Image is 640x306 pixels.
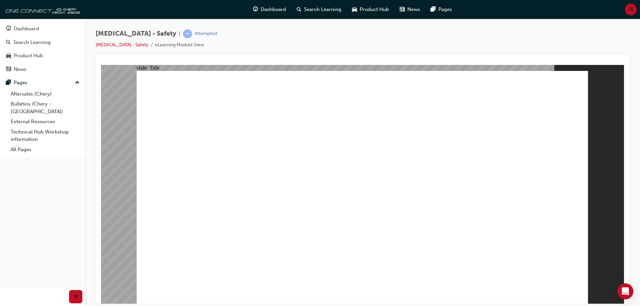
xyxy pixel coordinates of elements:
[8,145,82,155] a: All Pages
[14,25,39,33] div: Dashboard
[297,5,301,14] span: search-icon
[3,3,80,16] img: oneconnect
[425,3,457,16] a: pages-iconPages
[3,77,82,89] button: Pages
[73,293,78,301] span: prev-icon
[8,99,82,117] a: Bulletins (Chery - [GEOGRAPHIC_DATA])
[183,29,192,38] span: learningRecordVerb_ATTEMPT-icon
[8,89,82,99] a: Aftersales (Chery)
[248,3,291,16] a: guage-iconDashboard
[96,42,148,48] a: [MEDICAL_DATA] - Safety
[6,67,11,73] span: news-icon
[8,117,82,127] a: External Resources
[628,6,634,13] span: JK
[347,3,394,16] a: car-iconProduct Hub
[431,5,436,14] span: pages-icon
[6,26,11,32] span: guage-icon
[155,41,204,49] li: eLearning Module View
[3,50,82,62] a: Product Hub
[304,6,341,13] span: Search Learning
[13,39,51,46] div: Search Learning
[6,40,11,46] span: search-icon
[14,79,27,87] div: Pages
[438,6,452,13] span: Pages
[617,283,633,299] div: Open Intercom Messenger
[394,3,425,16] a: news-iconNews
[3,36,82,49] a: Search Learning
[14,66,26,73] div: News
[3,21,82,77] button: DashboardSearch LearningProduct HubNews
[195,31,217,37] div: Attempted
[14,52,43,60] div: Product Hub
[75,79,80,87] span: up-icon
[360,6,389,13] span: Product Hub
[261,6,286,13] span: Dashboard
[400,5,405,14] span: news-icon
[6,53,11,59] span: car-icon
[407,6,420,13] span: News
[253,5,258,14] span: guage-icon
[291,3,347,16] a: search-iconSearch Learning
[96,30,176,38] span: [MEDICAL_DATA] - Safety
[625,4,637,15] button: JK
[179,30,180,38] span: |
[352,5,357,14] span: car-icon
[3,63,82,76] a: News
[3,23,82,35] a: Dashboard
[6,80,11,86] span: pages-icon
[8,127,82,145] a: Technical Hub Workshop information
